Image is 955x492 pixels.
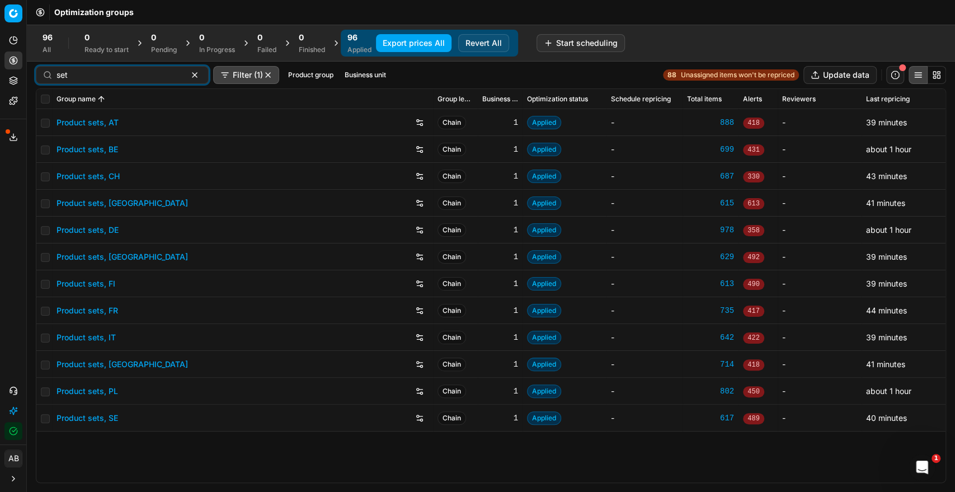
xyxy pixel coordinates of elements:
span: 613 [743,198,764,209]
span: Reviewers [782,95,816,104]
a: Product sets, [GEOGRAPHIC_DATA] [57,251,188,263]
td: - [778,297,862,324]
span: 96 [347,32,357,43]
button: Export prices All [376,34,451,52]
a: 615 [687,198,734,209]
div: In Progress [199,45,235,54]
button: Filter (1) [213,66,279,84]
a: 629 [687,251,734,263]
span: Chain [437,331,466,344]
div: Ready to start [84,45,129,54]
a: 802 [687,386,734,397]
div: 1 [482,332,518,343]
td: - [778,243,862,270]
a: Product sets, CH [57,171,120,182]
span: 330 [743,171,764,182]
a: Product sets, DE [57,224,119,236]
div: 1 [482,278,518,289]
span: Applied [527,385,561,398]
div: Failed [257,45,276,54]
td: - [778,109,862,136]
span: Last repricing [866,95,910,104]
span: Chain [437,304,466,317]
td: - [606,324,683,351]
span: 418 [743,118,764,129]
span: Chain [437,250,466,264]
a: Product sets, PL [57,386,118,397]
div: 1 [482,171,518,182]
span: 41 minutes [866,198,905,208]
span: 492 [743,252,764,263]
td: - [778,351,862,378]
span: Optimization status [527,95,588,104]
div: 1 [482,305,518,316]
span: 422 [743,332,764,344]
div: 978 [687,224,734,236]
button: Product group [284,68,338,82]
div: 1 [482,224,518,236]
div: Pending [151,45,177,54]
td: - [778,405,862,432]
button: Sorted by Group name ascending [96,93,107,105]
td: - [606,351,683,378]
a: Product sets, BE [57,144,118,155]
span: Chain [437,277,466,290]
span: Group level [437,95,473,104]
span: 431 [743,144,764,156]
strong: 88 [667,71,676,79]
a: Product sets, IT [57,332,116,343]
td: - [778,190,862,217]
td: - [606,378,683,405]
td: - [778,136,862,163]
button: Start scheduling [537,34,625,52]
span: about 1 hour [866,225,911,235]
span: 0 [151,32,156,43]
span: 44 minutes [866,306,907,315]
span: 489 [743,413,764,424]
span: Business unit [482,95,518,104]
div: 1 [482,117,518,128]
span: 39 minutes [866,118,907,127]
span: Applied [527,277,561,290]
a: Product sets, FR [57,305,118,316]
span: 418 [743,359,764,371]
td: - [606,190,683,217]
span: Applied [527,331,561,344]
span: Chain [437,411,466,425]
span: Chain [437,116,466,129]
span: 0 [257,32,262,43]
a: 687 [687,171,734,182]
nav: breadcrumb [54,7,134,18]
a: Product sets, [GEOGRAPHIC_DATA] [57,359,188,370]
a: 714 [687,359,734,370]
div: All [43,45,53,54]
a: Product sets, AT [57,117,119,128]
span: Applied [527,304,561,317]
a: Product sets, FI [57,278,115,289]
span: Chain [437,223,466,237]
td: - [606,136,683,163]
span: Group name [57,95,96,104]
a: 735 [687,305,734,316]
span: Applied [527,411,561,425]
span: about 1 hour [866,144,911,154]
td: - [606,163,683,190]
span: Chain [437,358,466,371]
span: 39 minutes [866,252,907,261]
span: 1 [932,454,940,463]
a: 699 [687,144,734,155]
span: Total items [687,95,722,104]
span: 43 minutes [866,171,907,181]
a: 888 [687,117,734,128]
a: 617 [687,413,734,424]
span: Applied [527,170,561,183]
a: Product sets, SE [57,413,118,424]
div: Finished [299,45,325,54]
td: - [606,243,683,270]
